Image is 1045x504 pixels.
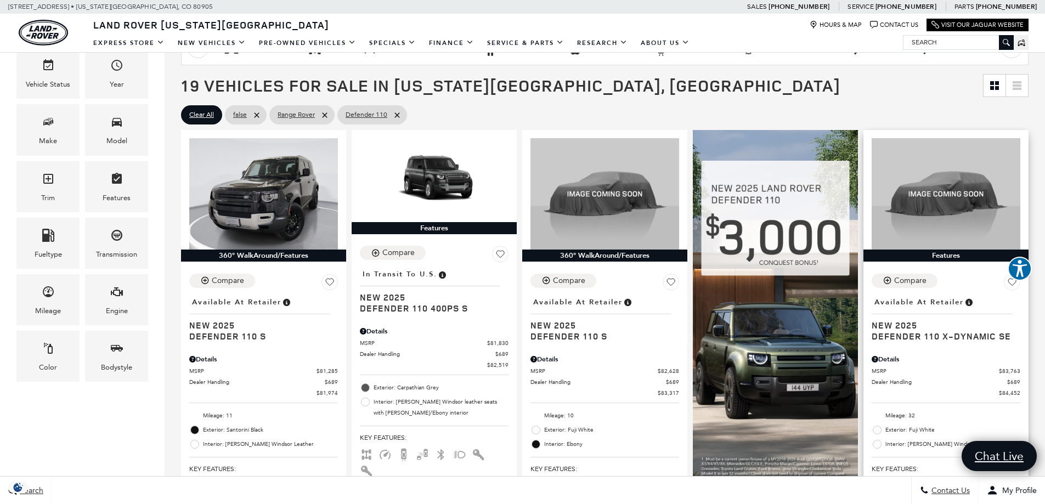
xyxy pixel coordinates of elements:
[530,367,679,375] a: MSRP $82,628
[872,378,1020,386] a: Dealer Handling $689
[103,192,131,204] div: Features
[87,33,171,53] a: EXPRESS STORE
[522,250,687,262] div: 360° WalkAround/Features
[872,409,1020,423] li: Mileage: 32
[110,339,123,361] span: Bodystyle
[181,250,346,262] div: 360° WalkAround/Features
[93,18,329,31] span: Land Rover [US_STATE][GEOGRAPHIC_DATA]
[658,389,679,397] span: $83,317
[492,246,509,267] button: Save Vehicle
[544,439,679,450] span: Interior: Ebony
[360,339,487,347] span: MSRP
[894,276,927,286] div: Compare
[281,296,291,308] span: Vehicle is in stock and ready for immediate delivery. Due to demand, availability is subject to c...
[16,331,80,382] div: ColorColor
[189,367,338,375] a: MSRP $81,285
[19,20,68,46] a: land-rover
[233,108,247,122] span: false
[360,303,500,314] span: Defender 110 400PS S
[360,361,509,369] a: $82,519
[379,450,392,457] span: Adaptive Cruise Control
[530,274,596,288] button: Compare Vehicle
[42,226,55,248] span: Fueltype
[1008,257,1032,283] aside: Accessibility Help Desk
[85,274,148,325] div: EngineEngine
[39,135,57,147] div: Make
[553,276,585,286] div: Compare
[903,36,1013,49] input: Search
[189,378,338,386] a: Dealer Handling $689
[487,339,509,347] span: $81,830
[317,367,338,375] span: $81,285
[212,276,244,286] div: Compare
[360,466,373,474] span: Keyless Entry
[979,477,1045,504] button: Open user profile menu
[189,389,338,397] a: $81,974
[181,74,840,97] span: 19 Vehicles for Sale in [US_STATE][GEOGRAPHIC_DATA], [GEOGRAPHIC_DATA]
[16,48,80,99] div: VehicleVehicle Status
[872,378,1007,386] span: Dealer Handling
[984,75,1006,97] a: Grid View
[189,378,325,386] span: Dealer Handling
[110,78,124,90] div: Year
[360,138,509,222] img: 2025 LAND ROVER Defender 110 400PS S
[346,108,387,122] span: Defender 110
[999,367,1020,375] span: $83,763
[530,320,671,331] span: New 2025
[544,424,679,435] span: Exterior: Fuji White
[1008,257,1032,281] button: Explore your accessibility options
[110,282,123,305] span: Engine
[35,305,61,317] div: Mileage
[189,367,317,375] span: MSRP
[278,108,315,122] span: Range Rover
[416,450,429,457] span: Blind Spot Monitor
[41,192,55,204] div: Trim
[870,21,918,29] a: Contact Us
[110,112,123,135] span: Model
[16,274,80,325] div: MileageMileage
[16,161,80,212] div: TrimTrim
[106,305,128,317] div: Engine
[16,104,80,155] div: MakeMake
[874,296,964,308] span: Available at Retailer
[42,339,55,361] span: Color
[1004,274,1020,295] button: Save Vehicle
[374,382,509,393] span: Exterior: Carpathian Grey
[634,33,696,53] a: About Us
[666,378,679,386] span: $689
[85,331,148,382] div: BodystyleBodystyle
[999,389,1020,397] span: $84,452
[16,218,80,269] div: FueltypeFueltype
[325,378,338,386] span: $689
[1007,378,1020,386] span: $689
[872,367,1020,375] a: MSRP $83,763
[189,108,214,122] span: Clear All
[96,248,137,261] div: Transmission
[360,432,509,444] span: Key Features :
[360,326,509,336] div: Pricing Details - Defender 110 400PS S
[110,56,123,78] span: Year
[848,3,873,10] span: Service
[189,331,330,342] span: Defender 110 S
[872,331,1012,342] span: Defender 110 X-Dynamic SE
[872,320,1012,331] span: New 2025
[769,2,829,11] a: [PHONE_NUMBER]
[252,33,363,53] a: Pre-Owned Vehicles
[931,21,1024,29] a: Visit Our Jaguar Website
[110,226,123,248] span: Transmission
[530,389,679,397] a: $83,317
[453,450,466,457] span: Fog Lights
[189,138,338,250] img: 2025 LAND ROVER Defender 110 S
[495,350,509,358] span: $689
[317,389,338,397] span: $81,974
[885,439,1020,450] span: Interior: [PERSON_NAME] Windsor Leather
[360,292,500,303] span: New 2025
[530,138,679,250] img: 2025 LAND ROVER Defender 110 S
[42,282,55,305] span: Mileage
[929,486,970,495] span: Contact Us
[623,296,632,308] span: Vehicle is in stock and ready for immediate delivery. Due to demand, availability is subject to c...
[8,3,213,10] a: [STREET_ADDRESS] • [US_STATE][GEOGRAPHIC_DATA], CO 80905
[954,3,974,10] span: Parts
[189,320,330,331] span: New 2025
[530,331,671,342] span: Defender 110 S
